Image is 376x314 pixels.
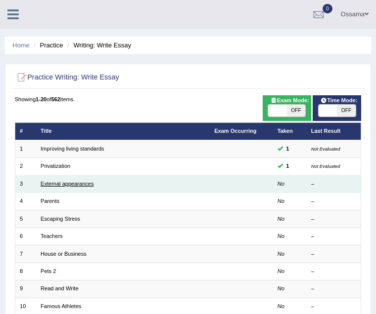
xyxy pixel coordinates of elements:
[15,228,36,245] td: 6
[15,95,362,103] div: Showing of items.
[263,95,311,121] div: Show exams occurring in exams
[311,268,356,275] div: –
[15,71,230,84] h2: Practice Writing: Write Essay
[278,216,284,222] em: No
[41,303,81,309] a: Famous Athletes
[15,140,36,157] td: 1
[41,233,63,239] a: Teachers
[12,41,30,49] a: Home
[41,216,80,222] a: Escaping Stress
[317,96,361,105] span: Time Mode:
[15,193,36,210] td: 4
[278,268,284,274] em: No
[41,251,87,257] a: House or Business
[278,303,284,309] em: No
[278,198,284,204] em: No
[41,146,104,152] a: Improving living standards
[311,146,340,152] small: Not Evaluated
[15,210,36,228] td: 5
[337,105,355,117] span: OFF
[323,4,332,13] span: 0
[283,162,292,171] span: You can still take this question
[278,285,284,291] em: No
[311,233,356,240] div: –
[306,122,361,140] th: Last Result
[287,105,305,117] span: OFF
[311,215,356,223] div: –
[15,263,36,280] td: 8
[41,181,94,187] a: External appearances
[15,280,36,298] td: 9
[311,285,356,293] div: –
[41,163,70,169] a: Privatization
[36,122,210,140] th: Title
[283,145,292,154] span: You can still take this question
[51,96,60,102] b: 562
[311,180,356,188] div: –
[311,197,356,205] div: –
[65,40,131,50] li: Writing: Write Essay
[31,40,63,50] li: Practice
[15,175,36,193] td: 3
[15,157,36,175] td: 2
[267,96,312,105] span: Exam Mode:
[278,181,284,187] em: No
[15,245,36,263] td: 7
[273,122,306,140] th: Taken
[311,163,340,169] small: Not Evaluated
[278,251,284,257] em: No
[41,268,56,274] a: Pets 2
[41,285,79,291] a: Read and Write
[41,198,59,204] a: Parents
[15,122,36,140] th: #
[214,128,256,134] a: Exam Occurring
[311,303,356,311] div: –
[311,250,356,258] div: –
[278,233,284,239] em: No
[36,96,47,102] b: 1-20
